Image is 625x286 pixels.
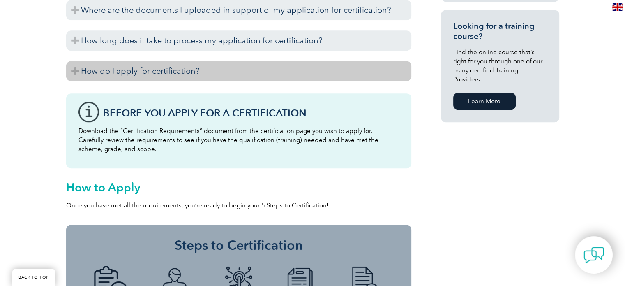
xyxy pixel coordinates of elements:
h3: Before You Apply For a Certification [103,108,399,118]
p: Download the “Certification Requirements” document from the certification page you wish to apply ... [78,126,399,153]
p: Find the online course that’s right for you through one of our many certified Training Providers. [453,48,547,84]
h3: Looking for a training course? [453,21,547,42]
p: Once you have met all the requirements, you’re ready to begin your 5 Steps to Certification! [66,201,411,210]
a: BACK TO TOP [12,269,55,286]
img: en [612,3,623,11]
h3: Steps to Certification [78,237,399,253]
h2: How to Apply [66,181,411,194]
a: Learn More [453,93,516,110]
img: contact-chat.png [583,245,604,265]
h3: How long does it take to process my application for certification? [66,30,411,51]
h3: How do I apply for certification? [66,61,411,81]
